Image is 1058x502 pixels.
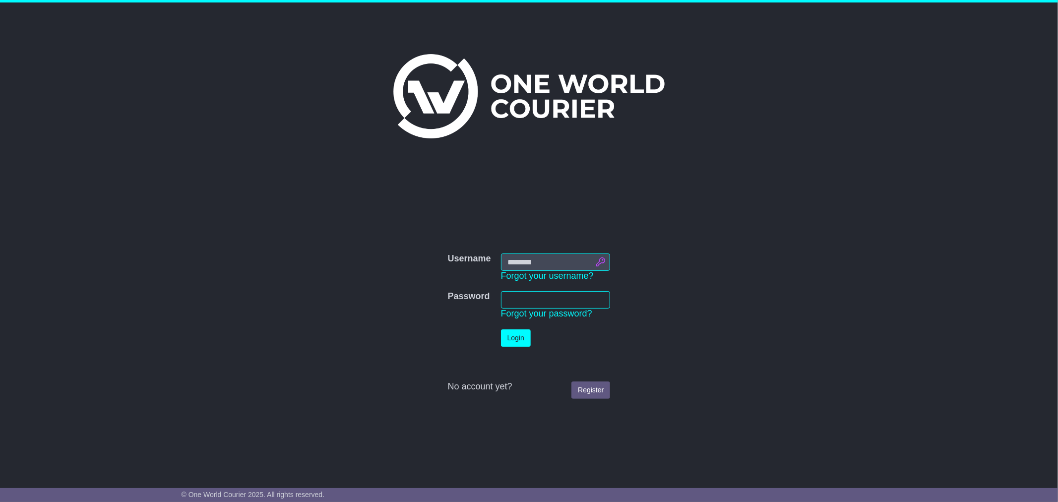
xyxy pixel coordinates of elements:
span: © One World Courier 2025. All rights reserved. [182,491,325,499]
div: No account yet? [448,381,611,392]
label: Password [448,291,490,302]
button: Login [501,329,531,347]
img: One World [393,54,664,138]
a: Forgot your username? [501,271,594,281]
a: Forgot your password? [501,309,592,318]
label: Username [448,253,491,264]
a: Register [571,381,610,399]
